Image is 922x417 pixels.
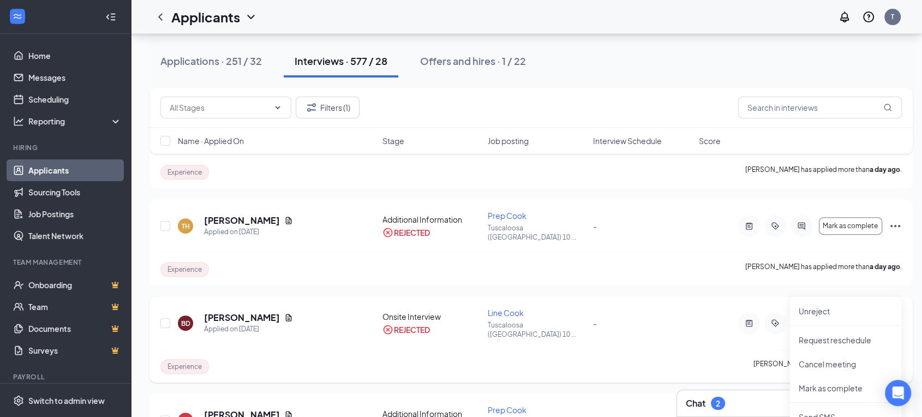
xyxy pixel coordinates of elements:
[28,395,105,406] div: Switch to admin view
[593,221,597,231] span: -
[181,319,190,328] div: BD
[305,101,318,114] svg: Filter
[167,168,202,177] span: Experience
[28,181,122,203] a: Sourcing Tools
[769,222,782,230] svg: ActiveTag
[204,324,293,335] div: Applied on [DATE]
[382,227,393,238] svg: CrossCircle
[488,211,526,221] span: Prep Cook
[273,103,282,112] svg: ChevronDown
[182,222,190,231] div: TH
[244,10,258,23] svg: ChevronDown
[870,165,900,174] b: a day ago
[488,223,586,242] p: Tuscaloosa ([GEOGRAPHIC_DATA]) 10 ...
[743,222,756,230] svg: ActiveNote
[593,318,597,328] span: -
[699,135,721,146] span: Score
[738,97,902,118] input: Search in interviews
[167,362,202,371] span: Experience
[154,10,167,23] svg: ChevronLeft
[716,399,720,408] div: 2
[204,215,280,227] h5: [PERSON_NAME]
[167,265,202,274] span: Experience
[769,319,782,327] svg: ActiveTag
[13,258,119,267] div: Team Management
[885,380,911,406] div: Open Intercom Messenger
[883,103,892,112] svg: MagnifyingGlass
[394,324,430,335] div: REJECTED
[28,45,122,67] a: Home
[488,320,586,339] p: Tuscaloosa ([GEOGRAPHIC_DATA]) 10 ...
[13,143,119,152] div: Hiring
[296,97,360,118] button: Filter Filters (1)
[204,312,280,324] h5: [PERSON_NAME]
[382,311,481,322] div: Onsite Interview
[13,116,24,127] svg: Analysis
[284,216,293,225] svg: Document
[382,135,404,146] span: Stage
[382,324,393,335] svg: CrossCircle
[394,227,430,238] div: REJECTED
[889,219,902,233] svg: Ellipses
[13,395,24,406] svg: Settings
[795,222,808,230] svg: ActiveChat
[28,225,122,247] a: Talent Network
[295,54,387,68] div: Interviews · 577 / 28
[28,318,122,339] a: DocumentsCrown
[28,274,122,296] a: OnboardingCrown
[745,165,902,180] p: [PERSON_NAME] has applied more than .
[488,405,526,415] span: Prep Cook
[28,203,122,225] a: Job Postings
[28,339,122,361] a: SurveysCrown
[420,54,526,68] div: Offers and hires · 1 / 22
[819,217,882,235] button: Mark as complete
[488,308,524,318] span: Line Cook
[28,88,122,110] a: Scheduling
[28,67,122,88] a: Messages
[12,11,23,22] svg: WorkstreamLogo
[160,54,262,68] div: Applications · 251 / 32
[686,397,705,409] h3: Chat
[171,8,240,26] h1: Applicants
[28,296,122,318] a: TeamCrown
[28,116,122,127] div: Reporting
[204,227,293,237] div: Applied on [DATE]
[870,263,900,271] b: a day ago
[284,313,293,322] svg: Document
[13,372,119,382] div: Payroll
[823,222,878,230] span: Mark as complete
[488,135,529,146] span: Job posting
[891,12,894,21] div: T
[838,10,851,23] svg: Notifications
[105,11,116,22] svg: Collapse
[753,359,902,374] p: [PERSON_NAME] has applied more than .
[745,262,902,277] p: [PERSON_NAME] has applied more than .
[178,135,244,146] span: Name · Applied On
[743,319,756,327] svg: ActiveNote
[862,10,875,23] svg: QuestionInfo
[28,159,122,181] a: Applicants
[593,135,662,146] span: Interview Schedule
[382,214,481,225] div: Additional Information
[170,102,269,114] input: All Stages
